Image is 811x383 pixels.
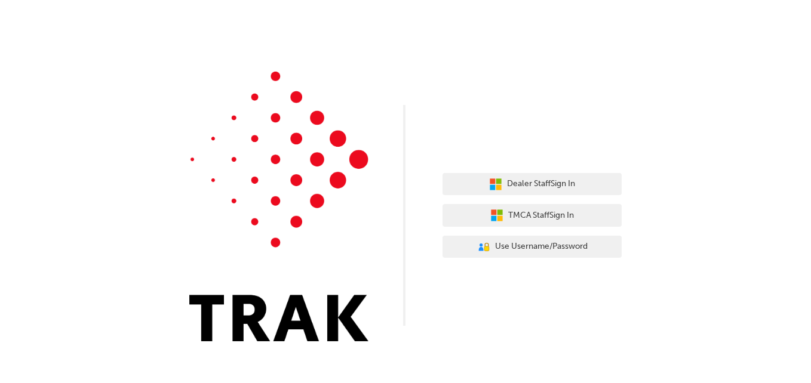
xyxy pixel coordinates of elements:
[508,209,574,223] span: TMCA Staff Sign In
[443,173,622,196] button: Dealer StaffSign In
[443,204,622,227] button: TMCA StaffSign In
[189,72,368,341] img: Trak
[443,236,622,258] button: Use Username/Password
[495,240,588,254] span: Use Username/Password
[507,177,575,191] span: Dealer Staff Sign In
